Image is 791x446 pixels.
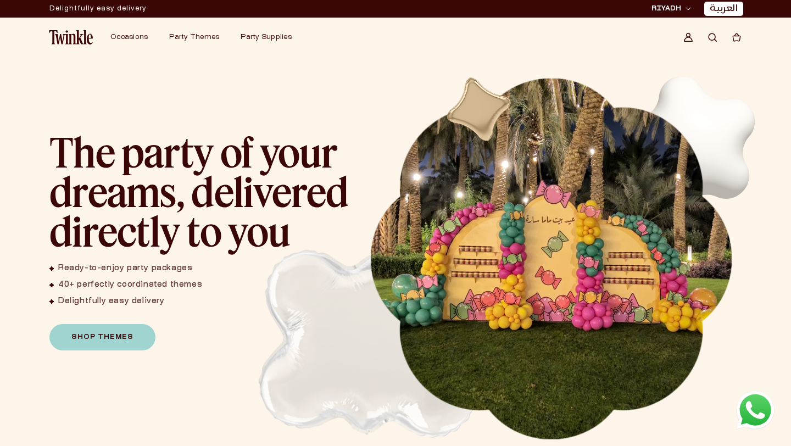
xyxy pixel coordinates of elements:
[104,26,163,48] summary: Occasions
[169,34,219,41] span: Party Themes
[437,68,521,152] img: 3D golden Balloon
[49,324,155,350] a: Shop Themes
[49,264,202,274] li: Ready-to-enjoy party packages
[169,33,219,42] a: Party Themes
[710,3,738,15] a: العربية
[648,3,694,14] button: RIYADH
[49,1,147,17] p: Delightfully easy delivery
[110,34,148,41] span: Occasions
[49,30,93,44] img: Twinkle
[241,34,292,41] span: Party Supplies
[651,4,681,14] span: RIYADH
[234,26,307,48] summary: Party Supplies
[241,33,292,42] a: Party Supplies
[622,59,771,209] img: Slider balloon
[49,280,202,290] li: 40+ perfectly coordinated themes
[49,1,147,17] div: Announcement
[49,132,357,250] h2: The party of your dreams, delivered directly to you
[110,33,148,42] a: Occasions
[49,297,202,306] li: Delightfully easy delivery
[163,26,234,48] summary: Party Themes
[700,25,725,49] summary: Search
